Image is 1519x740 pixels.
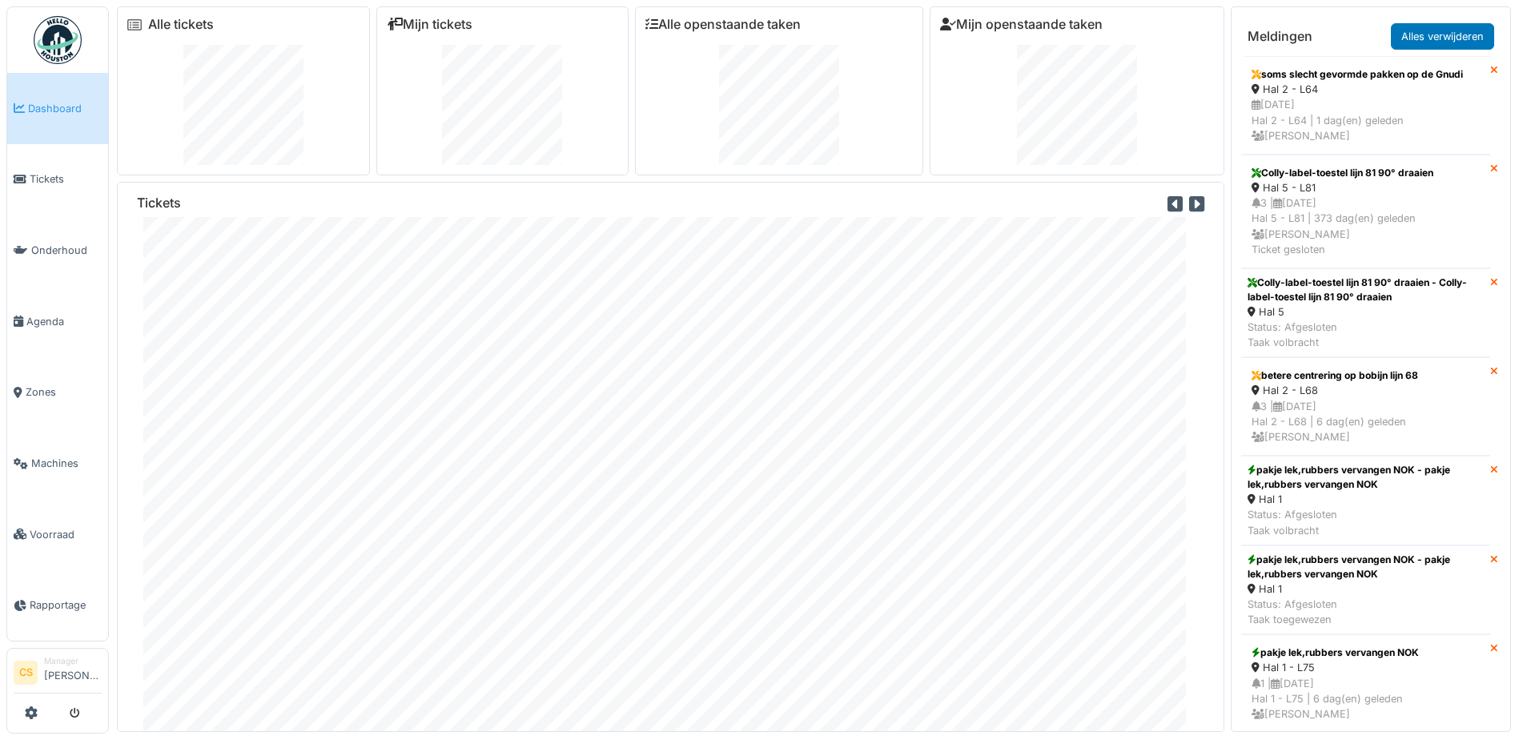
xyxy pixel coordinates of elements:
[148,17,214,32] a: Alle tickets
[1248,492,1484,507] div: Hal 1
[645,17,801,32] a: Alle openstaande taken
[44,655,102,690] li: [PERSON_NAME]
[1241,56,1490,155] a: soms slecht gevormde pakken op de Gnudi Hal 2 - L64 [DATE]Hal 2 - L64 | 1 dag(en) geleden [PERSON...
[1252,383,1480,398] div: Hal 2 - L68
[1252,67,1480,82] div: soms slecht gevormde pakken op de Gnudi
[44,655,102,667] div: Manager
[137,195,181,211] h6: Tickets
[1248,553,1484,581] div: pakje lek,rubbers vervangen NOK - pakje lek,rubbers vervangen NOK
[26,384,102,400] span: Zones
[1248,463,1484,492] div: pakje lek,rubbers vervangen NOK - pakje lek,rubbers vervangen NOK
[1252,645,1480,660] div: pakje lek,rubbers vervangen NOK
[1248,320,1484,350] div: Status: Afgesloten Taak volbracht
[7,357,108,428] a: Zones
[31,243,102,258] span: Onderhoud
[1252,97,1480,143] div: [DATE] Hal 2 - L64 | 1 dag(en) geleden [PERSON_NAME]
[1248,581,1484,597] div: Hal 1
[7,499,108,570] a: Voorraad
[7,570,108,641] a: Rapportage
[7,215,108,286] a: Onderhoud
[26,314,102,329] span: Agenda
[14,661,38,685] li: CS
[387,17,472,32] a: Mijn tickets
[1252,82,1480,97] div: Hal 2 - L64
[1248,275,1484,304] div: Colly-label-toestel lijn 81 90° draaien - Colly-label-toestel lijn 81 90° draaien
[940,17,1103,32] a: Mijn openstaande taken
[1252,399,1480,445] div: 3 | [DATE] Hal 2 - L68 | 6 dag(en) geleden [PERSON_NAME]
[1248,29,1312,44] h6: Meldingen
[1241,155,1490,268] a: Colly-label-toestel lijn 81 90° draaien Hal 5 - L81 3 |[DATE]Hal 5 - L81 | 373 dag(en) geleden [P...
[1248,304,1484,320] div: Hal 5
[1248,507,1484,537] div: Status: Afgesloten Taak volbracht
[1241,456,1490,545] a: pakje lek,rubbers vervangen NOK - pakje lek,rubbers vervangen NOK Hal 1 Status: AfgeslotenTaak vo...
[28,101,102,116] span: Dashboard
[30,171,102,187] span: Tickets
[7,428,108,499] a: Machines
[1252,195,1480,257] div: 3 | [DATE] Hal 5 - L81 | 373 dag(en) geleden [PERSON_NAME] Ticket gesloten
[7,73,108,144] a: Dashboard
[30,597,102,613] span: Rapportage
[1248,597,1484,627] div: Status: Afgesloten Taak toegewezen
[14,655,102,694] a: CS Manager[PERSON_NAME]
[1241,545,1490,635] a: pakje lek,rubbers vervangen NOK - pakje lek,rubbers vervangen NOK Hal 1 Status: AfgeslotenTaak to...
[1241,268,1490,358] a: Colly-label-toestel lijn 81 90° draaien - Colly-label-toestel lijn 81 90° draaien Hal 5 Status: A...
[7,144,108,215] a: Tickets
[1391,23,1494,50] a: Alles verwijderen
[1252,660,1480,675] div: Hal 1 - L75
[1241,357,1490,456] a: betere centrering op bobijn lijn 68 Hal 2 - L68 3 |[DATE]Hal 2 - L68 | 6 dag(en) geleden [PERSON_...
[34,16,82,64] img: Badge_color-CXgf-gQk.svg
[1252,166,1480,180] div: Colly-label-toestel lijn 81 90° draaien
[1252,368,1480,383] div: betere centrering op bobijn lijn 68
[1252,676,1480,738] div: 1 | [DATE] Hal 1 - L75 | 6 dag(en) geleden [PERSON_NAME] Ticket lopend
[7,286,108,357] a: Agenda
[1252,180,1480,195] div: Hal 5 - L81
[31,456,102,471] span: Machines
[30,527,102,542] span: Voorraad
